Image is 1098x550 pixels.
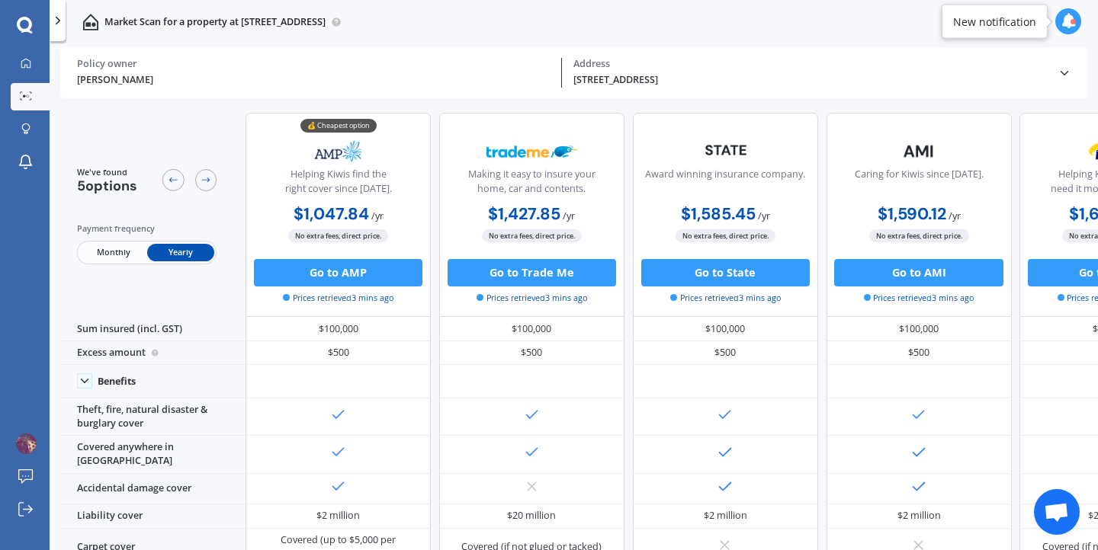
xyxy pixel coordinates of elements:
[451,168,612,202] div: Making it easy to insure your home, car and contents.
[563,209,575,222] span: / yr
[79,244,146,261] span: Monthly
[670,292,781,304] span: Prices retrieved 3 mins ago
[77,222,217,235] div: Payment frequency
[486,134,577,168] img: Trademe.webp
[482,229,582,242] span: No extra fees, direct price.
[758,209,770,222] span: / yr
[477,292,587,304] span: Prices retrieved 3 mins ago
[98,376,136,388] div: Benefits
[676,229,775,242] span: No extra fees, direct price.
[949,209,961,222] span: / yr
[439,341,624,366] div: $500
[293,134,384,168] img: AMP.webp
[878,203,946,225] b: $1,590.12
[60,436,246,474] div: Covered anywhere in [GEOGRAPHIC_DATA]
[254,259,422,286] button: Go to AMP
[874,134,965,168] img: AMI-text-1.webp
[300,119,377,133] div: 💰 Cheapest option
[316,509,360,523] div: $2 million
[864,292,974,304] span: Prices retrieved 3 mins ago
[77,166,137,178] span: We've found
[246,341,431,366] div: $500
[633,341,818,366] div: $500
[827,341,1012,366] div: $500
[641,259,810,286] button: Go to State
[573,73,1047,88] div: [STREET_ADDRESS]
[953,14,1036,29] div: New notification
[60,474,246,504] div: Accidental damage cover
[439,317,624,341] div: $100,000
[77,177,137,195] span: 5 options
[77,73,551,88] div: [PERSON_NAME]
[834,259,1003,286] button: Go to AMI
[82,14,99,30] img: home-and-contents.b802091223b8502ef2dd.svg
[855,168,984,202] div: Caring for Kiwis since [DATE].
[60,341,246,366] div: Excess amount
[294,203,369,225] b: $1,047.84
[258,168,419,202] div: Helping Kiwis find the right cover since [DATE].
[681,203,756,225] b: $1,585.45
[1034,489,1080,535] a: Open chat
[827,317,1012,341] div: $100,000
[507,509,556,523] div: $20 million
[704,509,747,523] div: $2 million
[897,509,941,523] div: $2 million
[371,209,384,222] span: / yr
[60,317,246,341] div: Sum insured (incl. GST)
[645,168,805,202] div: Award winning insurance company.
[104,15,326,29] p: Market Scan for a property at [STREET_ADDRESS]
[77,58,551,70] div: Policy owner
[488,203,560,225] b: $1,427.85
[147,244,214,261] span: Yearly
[16,433,37,454] img: ACg8ocJ7PTLWNJ9eIUOzJGCClathTP9PF0LmSFHUQQUkcD_Sr4_vFslw=s96-c
[448,259,616,286] button: Go to Trade Me
[283,292,393,304] span: Prices retrieved 3 mins ago
[869,229,969,242] span: No extra fees, direct price.
[573,58,1047,70] div: Address
[60,398,246,436] div: Theft, fire, natural disaster & burglary cover
[288,229,388,242] span: No extra fees, direct price.
[60,504,246,529] div: Liability cover
[246,317,431,341] div: $100,000
[680,134,771,166] img: State-text-1.webp
[633,317,818,341] div: $100,000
